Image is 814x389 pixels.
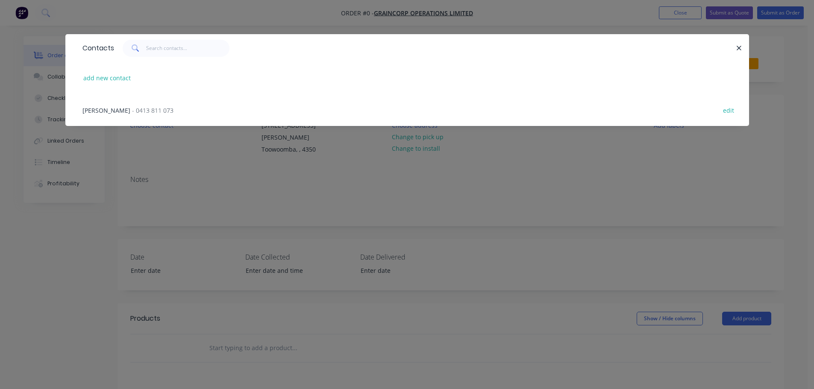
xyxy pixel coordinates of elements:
[79,72,135,84] button: add new contact
[146,40,229,57] input: Search contacts...
[78,35,114,62] div: Contacts
[132,106,173,114] span: - 0413 811 073
[719,104,739,116] button: edit
[82,106,130,114] span: [PERSON_NAME]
